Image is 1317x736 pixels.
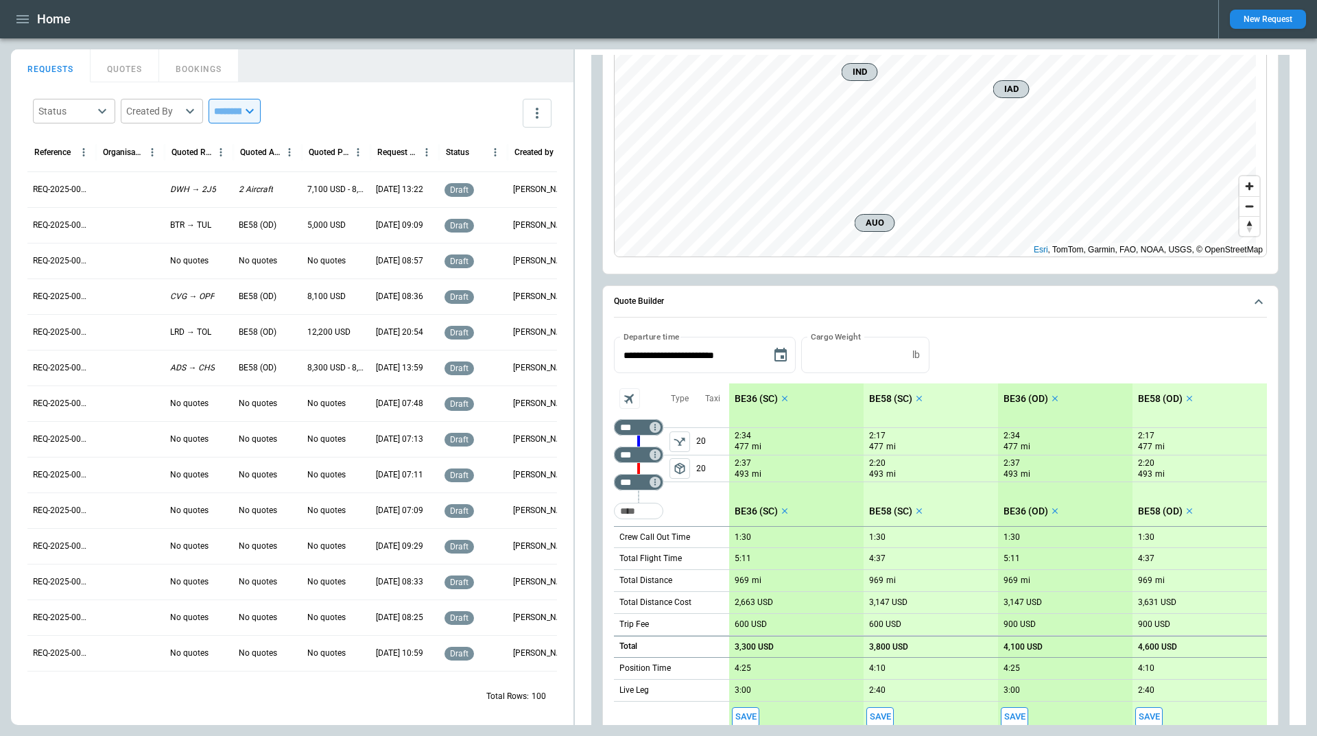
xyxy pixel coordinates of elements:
[447,257,471,266] span: draft
[170,469,209,481] p: No quotes
[34,147,71,157] div: Reference
[869,506,912,517] p: BE58 (SC)
[307,648,346,659] p: No quotes
[33,612,91,624] p: REQ-2025-000303
[1138,685,1154,696] p: 2:40
[239,255,277,267] p: No quotes
[735,619,767,630] p: 600 USD
[281,143,298,161] button: Quoted Aircraft column menu
[307,362,365,374] p: 8,300 USD - 8,600 USD
[1138,458,1154,468] p: 2:20
[170,398,209,409] p: No quotes
[377,147,418,157] div: Request Created At (UTC-05:00)
[103,147,143,157] div: Organisation
[1004,458,1020,468] p: 2:37
[376,469,423,481] p: 09/25/2025 07:11
[532,691,546,702] p: 100
[619,575,672,586] p: Total Distance
[37,11,71,27] h1: Home
[170,184,216,195] p: DWH → 2J5
[735,431,751,441] p: 2:34
[614,297,664,306] h6: Quote Builder
[486,691,529,702] p: Total Rows:
[376,219,423,231] p: 09/26/2025 09:09
[513,184,571,195] p: Ben Gundermann
[170,255,209,267] p: No quotes
[307,541,346,552] p: No quotes
[447,185,471,195] span: draft
[170,612,209,624] p: No quotes
[376,398,423,409] p: 09/25/2025 07:48
[735,575,749,586] p: 969
[239,505,277,517] p: No quotes
[171,147,212,157] div: Quoted Route
[619,619,649,630] p: Trip Fee
[376,434,423,445] p: 09/25/2025 07:13
[1004,431,1020,441] p: 2:34
[1135,707,1163,727] button: Save
[1001,707,1028,727] span: Save this aircraft quote and copy details to clipboard
[447,292,471,302] span: draft
[170,505,209,517] p: No quotes
[1138,575,1152,586] p: 969
[619,597,691,608] p: Total Distance Cost
[614,474,663,490] div: Too short
[1004,619,1036,630] p: 900 USD
[752,441,761,453] p: mi
[999,82,1023,96] span: IAD
[376,327,423,338] p: 09/25/2025 20:54
[1138,619,1170,630] p: 900 USD
[514,147,554,157] div: Created by
[619,642,637,651] h6: Total
[513,291,571,302] p: Cady Howell
[307,219,346,231] p: 5,000 USD
[735,663,751,674] p: 4:25
[614,286,1267,318] button: Quote Builder
[1004,506,1048,517] p: BE36 (OD)
[170,291,215,302] p: CVG → OPF
[752,575,761,586] p: mi
[513,398,571,409] p: Cady Howell
[619,553,682,565] p: Total Flight Time
[307,327,351,338] p: 12,200 USD
[1138,468,1152,480] p: 493
[513,219,571,231] p: Ben Gundermann
[240,147,281,157] div: Quoted Aircraft
[212,143,230,161] button: Quoted Route column menu
[671,393,689,405] p: Type
[869,597,907,608] p: 3,147 USD
[735,393,778,405] p: BE36 (SC)
[1004,441,1018,453] p: 477
[447,328,471,337] span: draft
[33,469,91,481] p: REQ-2025-000307
[307,434,346,445] p: No quotes
[869,532,886,543] p: 1:30
[239,362,276,374] p: BE58 (OD)
[1004,575,1018,586] p: 969
[1004,642,1043,652] p: 4,100 USD
[886,575,896,586] p: mi
[615,38,1256,257] canvas: Map
[513,327,571,338] p: Allen Maki
[239,434,277,445] p: No quotes
[869,458,886,468] p: 2:20
[1004,663,1020,674] p: 4:25
[513,612,571,624] p: Cady Howell
[669,458,690,479] span: Type of sector
[1138,431,1154,441] p: 2:17
[1135,707,1163,727] span: Save this aircraft quote and copy details to clipboard
[732,707,759,727] button: Save
[239,576,277,588] p: No quotes
[447,364,471,373] span: draft
[1155,468,1165,480] p: mi
[735,506,778,517] p: BE36 (SC)
[619,685,649,696] p: Live Leg
[848,65,872,79] span: IND
[673,462,687,475] span: package_2
[1138,597,1176,608] p: 3,631 USD
[1021,441,1030,453] p: mi
[1239,176,1259,196] button: Zoom in
[705,393,720,405] p: Taxi
[886,468,896,480] p: mi
[447,649,471,658] span: draft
